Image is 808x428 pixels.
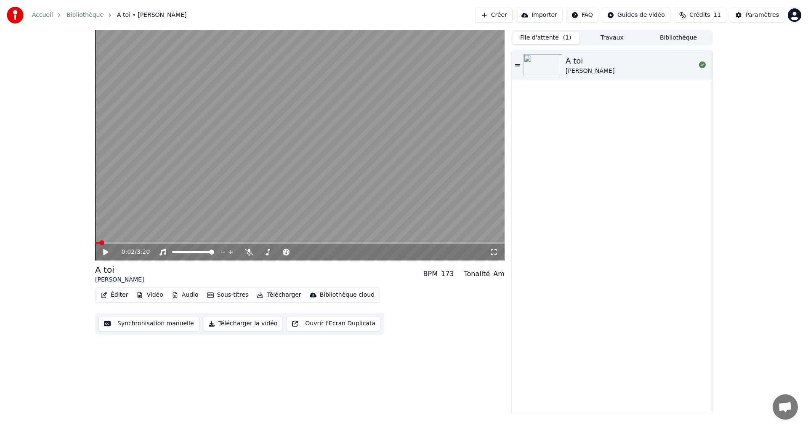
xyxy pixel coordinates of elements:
[674,8,726,23] button: Crédits11
[563,34,571,42] span: ( 1 )
[689,11,710,19] span: Crédits
[516,8,563,23] button: Importer
[97,289,131,301] button: Éditer
[566,55,614,67] div: A toi
[566,67,614,75] div: [PERSON_NAME]
[773,394,798,420] a: Ouvrir le chat
[566,8,598,23] button: FAQ
[122,248,142,256] div: /
[168,289,202,301] button: Audio
[7,7,24,24] img: youka
[204,289,252,301] button: Sous-titres
[320,291,375,299] div: Bibliothèque cloud
[95,276,144,284] div: [PERSON_NAME]
[286,316,381,331] button: Ouvrir l'Ecran Duplicata
[493,269,505,279] div: Am
[730,8,784,23] button: Paramètres
[713,11,721,19] span: 11
[476,8,513,23] button: Créer
[98,316,199,331] button: Synchronisation manuelle
[579,32,646,44] button: Travaux
[203,316,283,331] button: Télécharger la vidéo
[122,248,135,256] span: 0:02
[95,264,144,276] div: A toi
[32,11,187,19] nav: breadcrumb
[464,269,490,279] div: Tonalité
[513,32,579,44] button: File d'attente
[253,289,304,301] button: Télécharger
[66,11,104,19] a: Bibliothèque
[133,289,166,301] button: Vidéo
[441,269,454,279] div: 173
[745,11,779,19] div: Paramètres
[137,248,150,256] span: 3:20
[117,11,186,19] span: A toi • [PERSON_NAME]
[645,32,712,44] button: Bibliothèque
[423,269,438,279] div: BPM
[32,11,53,19] a: Accueil
[602,8,670,23] button: Guides de vidéo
